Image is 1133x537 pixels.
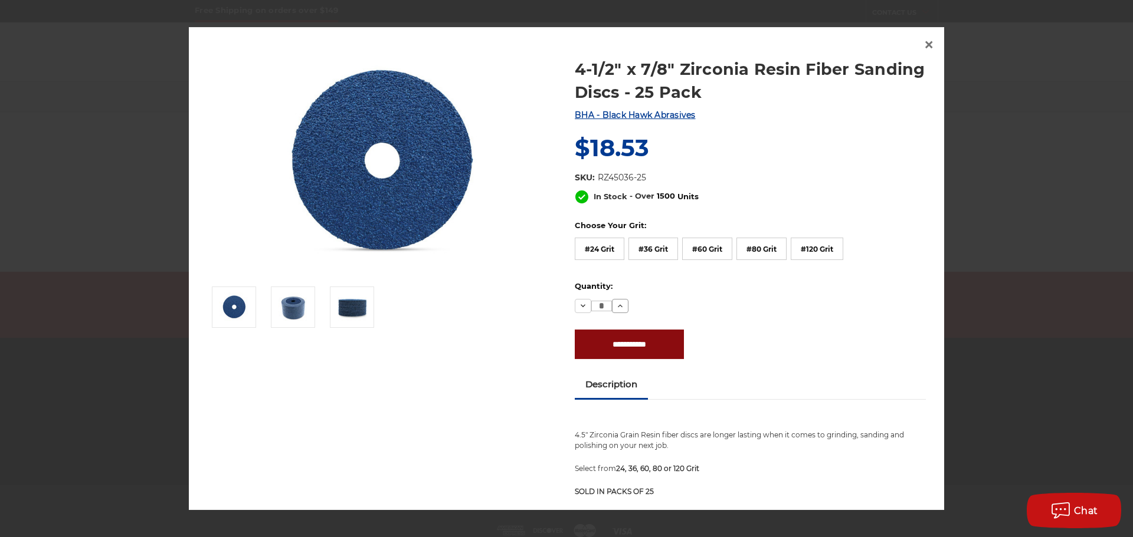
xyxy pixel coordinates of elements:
img: 4.5 inch zirconia resin fiber discs [279,292,308,322]
a: Close [919,35,938,54]
strong: SOLD IN PACKS OF 25 [575,487,654,496]
span: In Stock [594,191,627,200]
dd: RZ45036-25 [598,172,646,184]
span: Chat [1074,505,1098,516]
label: Quantity: [575,281,926,292]
span: Units [677,191,699,200]
span: 24, 36, 60, 80 or 120 Grit [616,464,699,473]
p: Select from [575,463,926,474]
button: Chat [1027,493,1121,528]
span: 1500 [657,191,675,200]
a: 4-1/2" x 7/8" Zirconia Resin Fiber Sanding Discs - 25 Pack [575,58,926,104]
span: - Over [630,191,654,200]
img: 4-1/2" zirc resin fiber disc [265,45,501,280]
a: Description [575,371,648,397]
a: BHA - Black Hawk Abrasives [575,110,696,120]
span: × [924,33,934,56]
img: 4.5" zirconia resin fiber discs [338,292,367,322]
strong: Zirconia resin fibre discs [588,510,674,519]
img: 4-1/2" zirc resin fiber disc [220,292,249,322]
span: $18.53 [575,133,649,162]
p: 4.5" Zirconia Grain Resin fiber discs are longer lasting when it comes to grinding, sanding and p... [575,430,926,451]
dt: SKU: [575,172,595,184]
label: Choose Your Grit: [575,220,926,232]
